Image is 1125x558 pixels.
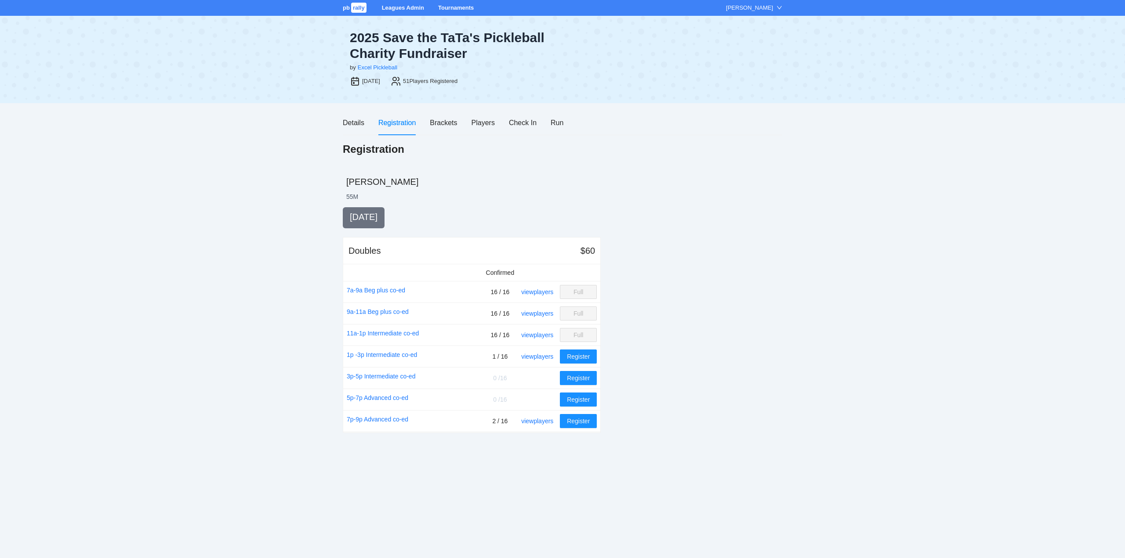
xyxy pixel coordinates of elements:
button: Register [560,414,597,428]
a: view players [521,353,553,360]
span: pb [343,4,350,11]
a: view players [521,418,553,425]
div: by [350,63,356,72]
span: down [777,5,782,11]
span: [DATE] [350,212,377,222]
a: 1p -3p Intermediate co-ed [347,350,417,360]
button: Register [560,349,597,364]
button: Full [560,306,597,320]
span: Register [567,395,590,404]
button: Full [560,328,597,342]
div: Check In [509,117,537,128]
a: 9a-11a Beg plus co-ed [347,307,409,317]
td: 16 / 16 [483,303,518,324]
span: Register [567,373,590,383]
td: 1 / 16 [483,346,518,367]
div: Registration [378,117,416,128]
div: 51 Players Registered [403,77,457,86]
div: $60 [581,245,595,257]
div: Players [472,117,495,128]
a: Tournaments [438,4,474,11]
a: Leagues Admin [382,4,424,11]
a: view players [521,310,553,317]
a: 5p-7p Advanced co-ed [347,393,408,403]
a: 7a-9a Beg plus co-ed [347,285,405,295]
td: 16 / 16 [483,324,518,346]
div: Run [551,117,563,128]
a: 11a-1p Intermediate co-ed [347,328,419,338]
div: Brackets [430,117,457,128]
a: pbrally [343,4,368,11]
a: view players [521,288,553,295]
h2: [PERSON_NAME] [346,176,782,188]
button: Register [560,392,597,407]
div: [DATE] [362,77,380,86]
span: Register [567,352,590,361]
h1: Registration [343,142,404,156]
li: 55 M [346,192,358,201]
div: [PERSON_NAME] [726,4,773,12]
div: Doubles [348,245,381,257]
td: 16 / 16 [483,281,518,303]
button: Register [560,371,597,385]
a: 3p-5p Intermediate co-ed [347,371,415,381]
td: Confirmed [483,264,518,281]
span: rally [351,3,367,13]
a: view players [521,331,553,338]
div: 2025 Save the TaTa's Pickleball Charity Fundraiser [350,30,555,61]
span: Register [567,416,590,426]
span: 0 / 16 [493,374,507,382]
div: Details [343,117,364,128]
a: 7p-9p Advanced co-ed [347,414,408,424]
a: Excel Pickleball [358,64,397,71]
button: Full [560,285,597,299]
span: 0 / 16 [493,396,507,403]
td: 2 / 16 [483,410,518,432]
